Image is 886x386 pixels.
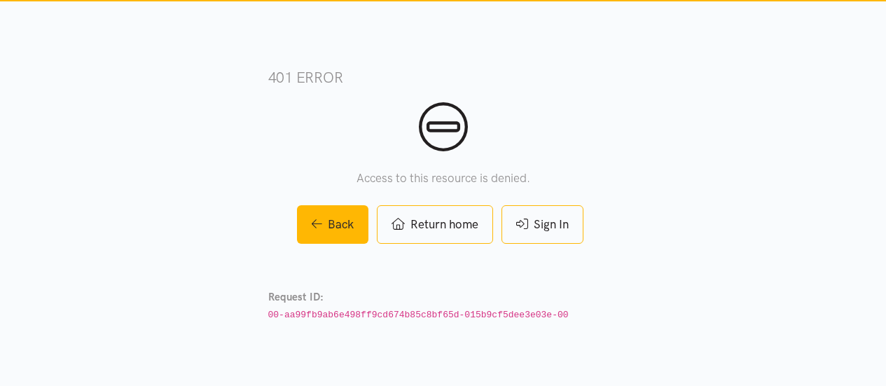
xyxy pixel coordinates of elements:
a: Back [297,205,368,244]
strong: Request ID: [268,291,324,303]
a: Return home [377,205,493,244]
p: Access to this resource is denied. [268,169,618,188]
a: Sign In [501,205,583,244]
h3: 401 error [268,67,618,88]
code: 00-aa99fb9ab6e498ff9cd674b85c8bf65d-015b9cf5dee3e03e-00 [268,310,569,320]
